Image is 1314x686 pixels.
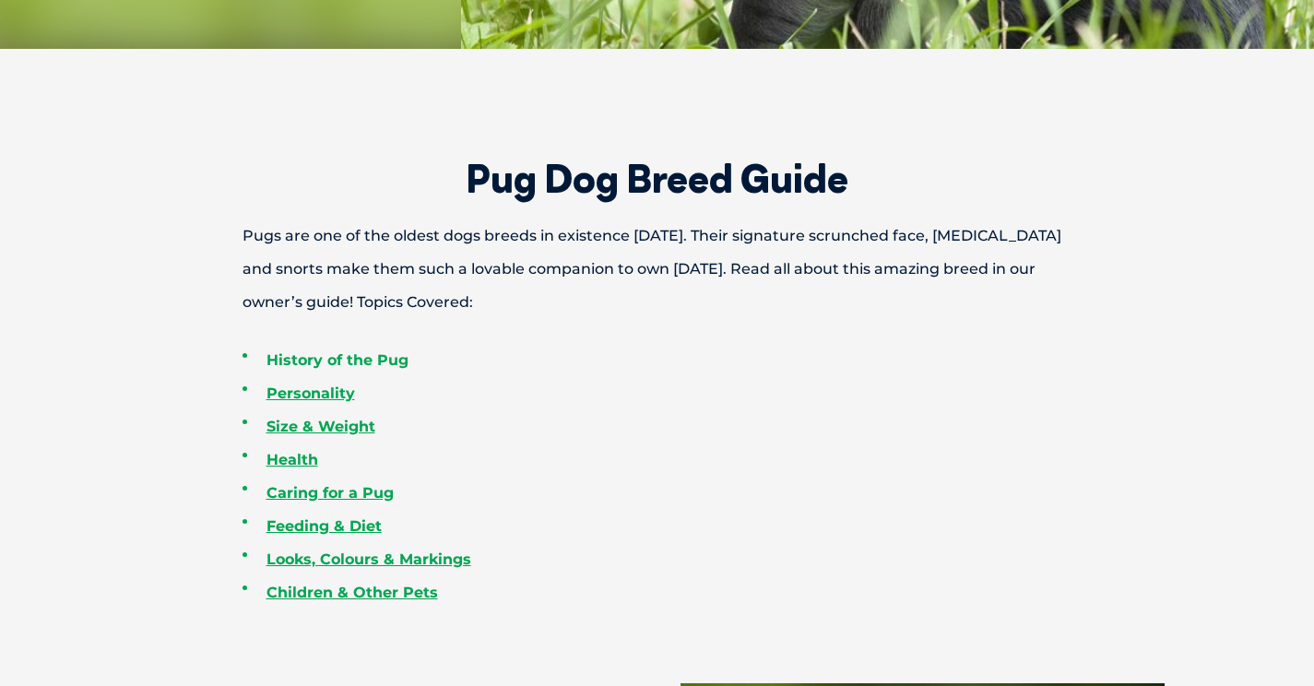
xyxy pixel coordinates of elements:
[266,418,375,435] a: Size & Weight
[266,517,382,535] a: Feeding & Diet
[1278,84,1296,102] button: Search
[266,384,355,402] a: Personality
[266,351,408,369] a: History of the Pug
[266,550,471,568] a: Looks, Colours & Markings
[178,160,1137,198] h2: Pug Dog Breed Guide
[178,219,1137,319] p: Pugs are one of the oldest dogs breeds in existence [DATE]. Their signature scrunched face, [MEDI...
[266,584,438,601] a: Children & Other Pets
[266,451,318,468] a: Health
[266,484,394,502] a: Caring for a Pug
